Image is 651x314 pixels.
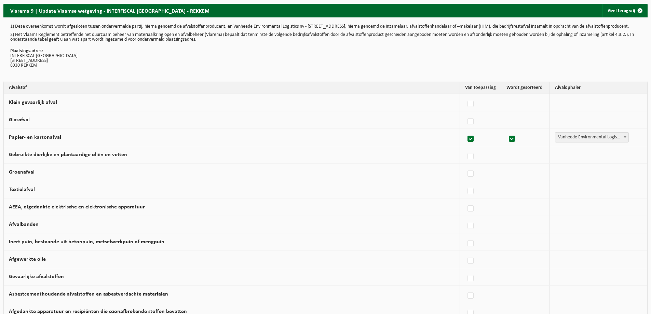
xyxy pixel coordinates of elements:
label: Klein gevaarlijk afval [9,100,57,105]
p: 2) Het Vlaams Reglement betreffende het duurzaam beheer van materiaalkringlopen en afvalbeheer (V... [10,32,641,42]
p: INTERFISCAL [GEOGRAPHIC_DATA] [STREET_ADDRESS] 8930 REKKEM [10,49,641,68]
label: Asbestcementhoudende afvalstoffen en asbestverdachte materialen [9,291,168,297]
p: 1) Deze overeenkomst wordt afgesloten tussen ondervermelde partij, hierna genoemd de afvalstoffen... [10,24,641,29]
label: Inert puin, bestaande uit betonpuin, metselwerkpuin of mengpuin [9,239,164,245]
label: Gebruikte dierlijke en plantaardige oliën en vetten [9,152,127,158]
th: Van toepassing [460,82,501,94]
label: Glasafval [9,117,30,123]
label: Gevaarlijke afvalstoffen [9,274,64,279]
strong: Plaatsingsadres: [10,49,43,54]
label: AEEA, afgedankte elektrische en elektronische apparatuur [9,204,145,210]
th: Afvalophaler [550,82,647,94]
label: Afvalbanden [9,222,39,227]
label: Papier- en kartonafval [9,135,61,140]
th: Wordt gesorteerd [501,82,550,94]
label: Afgewerkte olie [9,257,46,262]
span: Vanheede Environmental Logistics [555,133,628,142]
label: Textielafval [9,187,35,192]
th: Afvalstof [4,82,460,94]
h2: Vlarema 9 | Update Vlaamse wetgeving - INTERFISCAL [GEOGRAPHIC_DATA] - REKKEM [3,4,216,17]
label: Groenafval [9,169,35,175]
a: Geef terug vrij [602,4,647,17]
